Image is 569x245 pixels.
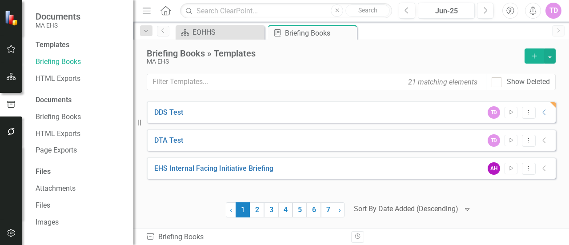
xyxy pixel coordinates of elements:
a: 6 [307,202,321,217]
a: Page Exports [36,145,124,156]
a: DTA Test [154,136,183,146]
a: 7 [321,202,335,217]
span: › [339,205,341,214]
button: Search [345,4,390,17]
a: HTML Exports [36,129,124,139]
div: Templates [36,40,124,50]
div: AH [488,162,500,175]
div: 21 matching elements [406,75,480,89]
a: Briefing Books [36,112,124,122]
a: EOHHS [178,27,262,38]
div: TD [488,134,500,147]
a: DDS Test [154,108,183,118]
div: Briefing Books [146,232,345,242]
button: TD [545,3,561,19]
span: ‹ [230,205,232,214]
div: Briefing Books [285,28,355,39]
div: Files [36,167,124,177]
a: EHS Internal Facing Initiative Briefing [154,164,273,174]
div: MA EHS [147,58,520,65]
span: Documents [36,11,80,22]
a: Images [36,217,124,228]
input: Search ClearPoint... [180,3,392,19]
div: Show Deleted [507,77,550,87]
a: 5 [293,202,307,217]
span: Search [358,7,377,14]
a: 4 [278,202,293,217]
div: Briefing Books » Templates [147,48,520,58]
span: 1 [236,202,250,217]
a: 2 [250,202,264,217]
div: EOHHS [192,27,262,38]
small: MA EHS [36,22,80,29]
input: Filter Templates... [147,74,486,90]
a: HTML Exports [36,74,124,84]
button: Jun-25 [418,3,475,19]
a: Attachments [36,184,124,194]
a: Files [36,201,124,211]
div: Jun-25 [421,6,472,16]
img: ClearPoint Strategy [4,10,20,26]
div: Documents [36,95,124,105]
a: Briefing Books [36,57,124,67]
a: 3 [264,202,278,217]
div: TD [488,106,500,119]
